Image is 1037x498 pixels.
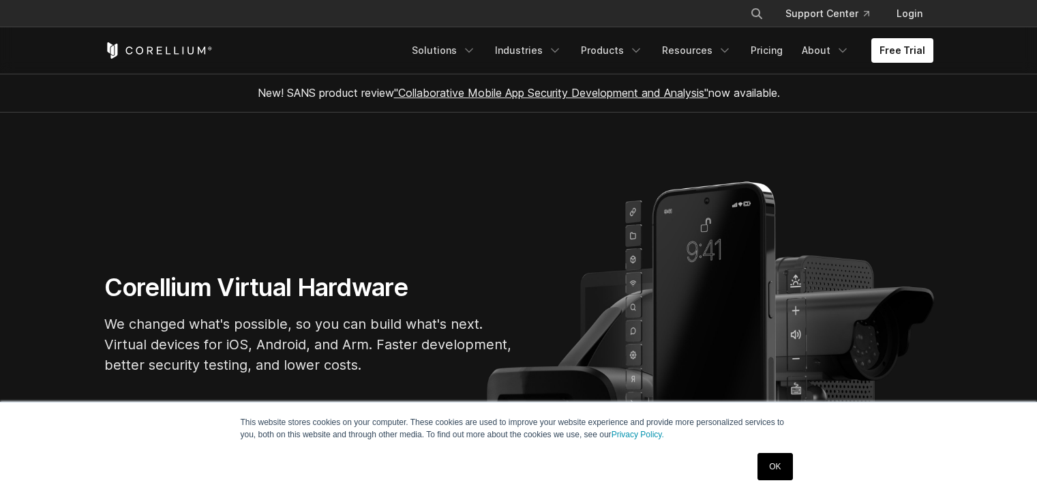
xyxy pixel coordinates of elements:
[104,272,513,303] h1: Corellium Virtual Hardware
[394,86,708,100] a: "Collaborative Mobile App Security Development and Analysis"
[794,38,858,63] a: About
[654,38,740,63] a: Resources
[886,1,933,26] a: Login
[487,38,570,63] a: Industries
[775,1,880,26] a: Support Center
[573,38,651,63] a: Products
[871,38,933,63] a: Free Trial
[404,38,484,63] a: Solutions
[745,1,769,26] button: Search
[104,42,213,59] a: Corellium Home
[757,453,792,480] a: OK
[104,314,513,375] p: We changed what's possible, so you can build what's next. Virtual devices for iOS, Android, and A...
[404,38,933,63] div: Navigation Menu
[734,1,933,26] div: Navigation Menu
[612,430,664,439] a: Privacy Policy.
[742,38,791,63] a: Pricing
[258,86,780,100] span: New! SANS product review now available.
[241,416,797,441] p: This website stores cookies on your computer. These cookies are used to improve your website expe...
